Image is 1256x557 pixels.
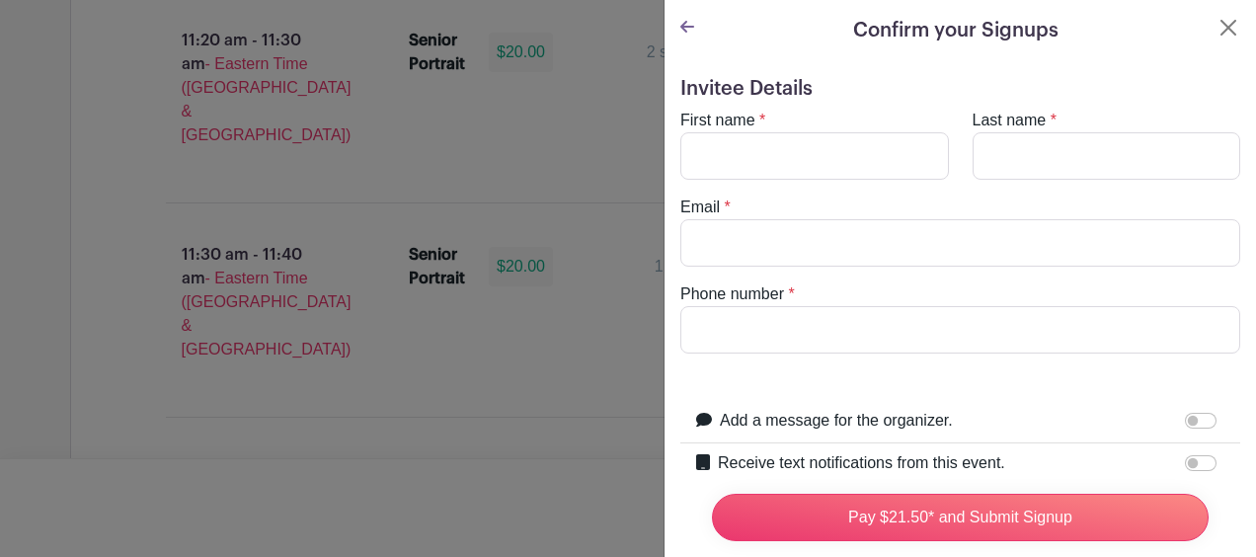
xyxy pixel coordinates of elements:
label: Receive text notifications from this event. [718,451,1005,475]
input: Pay $21.50* and Submit Signup [712,494,1209,541]
label: First name [680,109,755,132]
label: Add a message for the organizer. [720,409,953,433]
button: Close [1217,16,1240,40]
label: Email [680,196,720,219]
h5: Confirm your Signups [853,16,1059,45]
label: Phone number [680,282,784,306]
h5: Invitee Details [680,77,1240,101]
label: Last name [973,109,1047,132]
